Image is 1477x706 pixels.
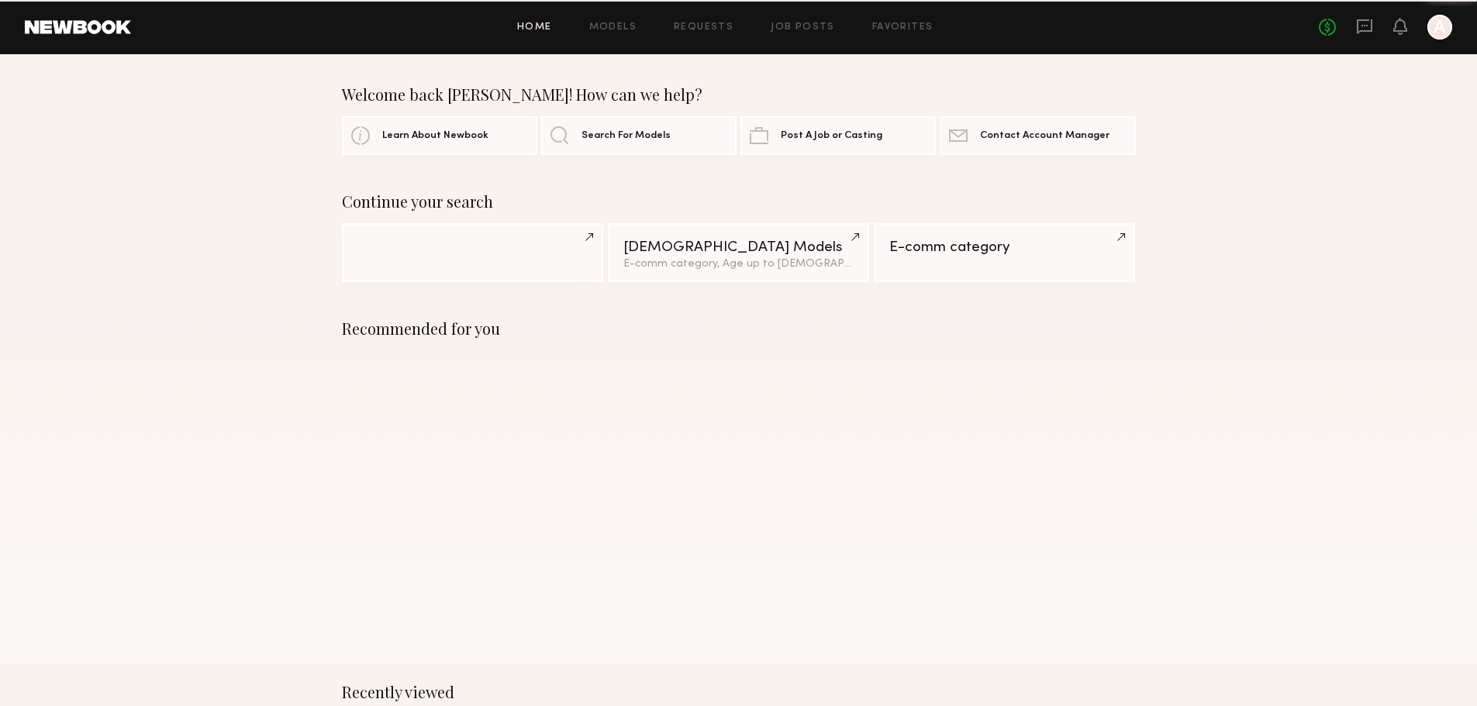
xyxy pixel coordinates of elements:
[889,240,1120,255] div: E-comm category
[674,22,733,33] a: Requests
[589,22,637,33] a: Models
[342,116,537,155] a: Learn About Newbook
[874,223,1135,282] a: E-comm category
[342,319,1136,338] div: Recommended for you
[1427,15,1452,40] a: A
[781,131,882,141] span: Post A Job or Casting
[517,22,552,33] a: Home
[342,192,1136,211] div: Continue your search
[342,683,1136,701] div: Recently viewed
[980,131,1109,141] span: Contact Account Manager
[740,116,936,155] a: Post A Job or Casting
[581,131,671,141] span: Search For Models
[623,259,854,270] div: E-comm category, Age up to [DEMOGRAPHIC_DATA].
[382,131,488,141] span: Learn About Newbook
[342,85,1136,104] div: Welcome back [PERSON_NAME]! How can we help?
[940,116,1135,155] a: Contact Account Manager
[541,116,737,155] a: Search For Models
[608,223,869,282] a: [DEMOGRAPHIC_DATA] ModelsE-comm category, Age up to [DEMOGRAPHIC_DATA].
[771,22,835,33] a: Job Posts
[623,240,854,255] div: [DEMOGRAPHIC_DATA] Models
[872,22,933,33] a: Favorites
